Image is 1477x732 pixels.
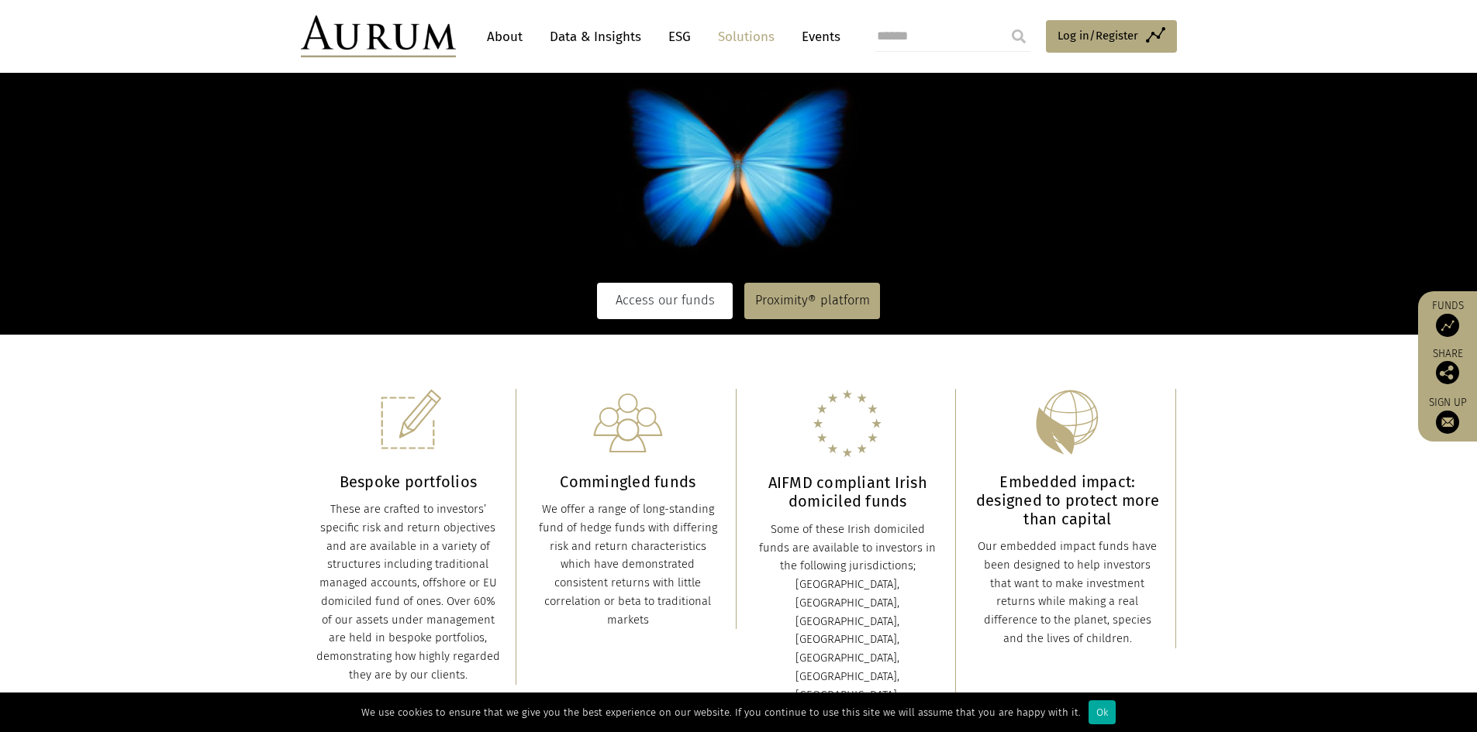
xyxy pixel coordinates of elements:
a: Data & Insights [542,22,649,51]
a: Log in/Register [1046,20,1177,53]
a: Events [794,22,840,51]
a: Proximity® platform [744,283,880,318]
h3: Bespoke portfolios [316,473,501,491]
a: Solutions [710,22,782,51]
div: We offer a range of long-standing fund of hedge funds with differing risk and return characterist... [536,500,720,629]
img: Access Funds [1436,314,1459,337]
div: These are crafted to investors’ specific risk and return objectives and are available in a variet... [316,500,501,685]
h3: Commingled funds [536,473,720,491]
img: Sign up to our newsletter [1436,411,1459,434]
div: Share [1426,349,1469,384]
img: Aurum [301,15,456,57]
span: Log in/Register [1058,26,1138,45]
h3: AIFMD compliant Irish domiciled funds [756,473,940,510]
a: Sign up [1426,396,1469,434]
div: Ok [1089,700,1116,724]
div: Our embedded impact funds have been designed to help investors that want to make investment retur... [975,538,1160,648]
img: Share this post [1436,361,1459,384]
input: Submit [1003,21,1034,52]
a: Access our funds [597,283,733,318]
a: About [479,22,530,51]
a: ESG [661,22,699,51]
h3: Embedded impact: designed to protect more than capital [975,473,1160,528]
a: Funds [1426,299,1469,337]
